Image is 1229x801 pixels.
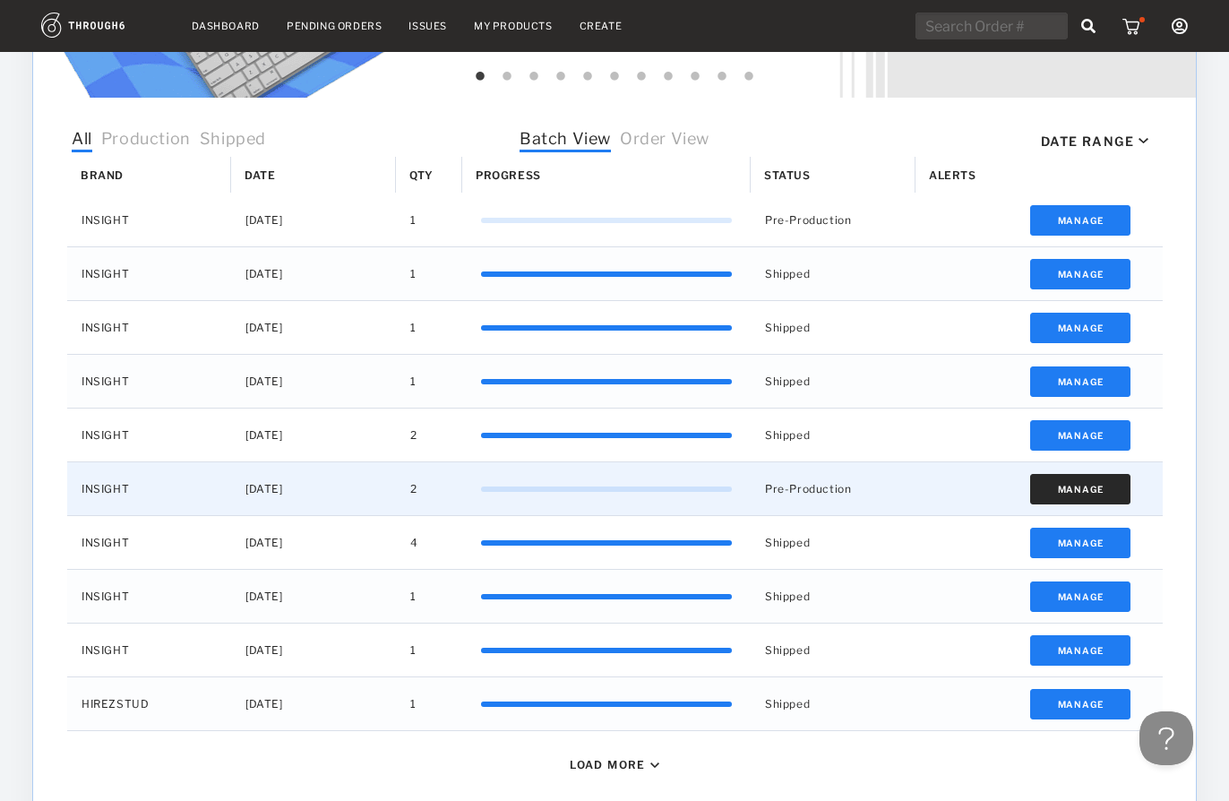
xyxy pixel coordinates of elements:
[1030,205,1131,236] button: Manage
[231,570,396,623] div: [DATE]
[287,20,382,32] a: Pending Orders
[525,68,543,86] button: 3
[751,570,915,623] div: Shipped
[1041,133,1134,149] div: Date Range
[410,585,417,608] span: 1
[751,624,915,676] div: Shipped
[409,168,434,182] span: Qty
[67,570,1163,624] div: Press SPACE to select this row.
[740,68,758,86] button: 11
[751,409,915,461] div: Shipped
[231,409,396,461] div: [DATE]
[520,129,611,152] span: Batch View
[1030,635,1131,666] button: Manage
[751,462,915,515] div: Pre-Production
[67,247,1163,301] div: Press SPACE to select this row.
[751,355,915,408] div: Shipped
[410,209,417,232] span: 1
[686,68,704,86] button: 9
[231,301,396,354] div: [DATE]
[1030,689,1131,719] button: Manage
[410,531,418,555] span: 4
[764,168,811,182] span: Status
[632,68,650,86] button: 7
[410,316,417,340] span: 1
[751,301,915,354] div: Shipped
[1139,711,1193,765] iframe: Toggle Customer Support
[713,68,731,86] button: 10
[659,68,677,86] button: 8
[751,194,915,246] div: Pre-Production
[67,462,1163,516] div: Press SPACE to select this row.
[67,570,231,623] div: INSIGHT
[606,68,623,86] button: 6
[476,168,541,182] span: Progress
[231,516,396,569] div: [DATE]
[410,639,417,662] span: 1
[410,263,417,286] span: 1
[67,247,231,300] div: INSIGHT
[67,355,231,408] div: INSIGHT
[67,462,231,515] div: INSIGHT
[1139,138,1148,144] img: icon_caret_down_black.69fb8af9.svg
[751,247,915,300] div: Shipped
[1030,259,1131,289] button: Manage
[580,20,623,32] a: Create
[231,677,396,730] div: [DATE]
[410,370,417,393] span: 1
[67,301,231,354] div: INSIGHT
[67,194,231,246] div: INSIGHT
[72,129,92,152] span: All
[915,13,1068,39] input: Search Order #
[200,129,266,152] span: Shipped
[67,355,1163,409] div: Press SPACE to select this row.
[231,462,396,515] div: [DATE]
[192,20,260,32] a: Dashboard
[67,301,1163,355] div: Press SPACE to select this row.
[620,129,709,152] span: Order View
[245,168,275,182] span: Date
[67,409,1163,462] div: Press SPACE to select this row.
[67,194,1163,247] div: Press SPACE to select this row.
[231,194,396,246] div: [DATE]
[474,20,553,32] a: My Products
[650,762,659,768] img: icon_caret_down_black.69fb8af9.svg
[231,355,396,408] div: [DATE]
[408,20,447,32] a: Issues
[410,424,417,447] span: 2
[579,68,597,86] button: 5
[1030,420,1131,451] button: Manage
[1030,366,1131,397] button: Manage
[67,516,231,569] div: INSIGHT
[41,13,165,38] img: logo.1c10ca64.svg
[81,168,124,182] span: Brand
[471,68,489,86] button: 1
[552,68,570,86] button: 4
[67,677,1163,731] div: Press SPACE to select this row.
[67,624,231,676] div: INSIGHT
[410,693,417,716] span: 1
[1030,581,1131,612] button: Manage
[498,68,516,86] button: 2
[67,409,231,461] div: INSIGHT
[929,168,976,182] span: Alerts
[1030,474,1131,504] button: Manage
[231,624,396,676] div: [DATE]
[751,516,915,569] div: Shipped
[751,677,915,730] div: Shipped
[231,247,396,300] div: [DATE]
[67,516,1163,570] div: Press SPACE to select this row.
[1030,313,1131,343] button: Manage
[67,624,1163,677] div: Press SPACE to select this row.
[570,758,646,771] div: Load More
[410,478,417,501] span: 2
[67,677,231,730] div: HIREZSTUD
[101,129,191,152] span: Production
[1030,528,1131,558] button: Manage
[1122,17,1145,35] img: icon_cart_red_dot.b92b630d.svg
